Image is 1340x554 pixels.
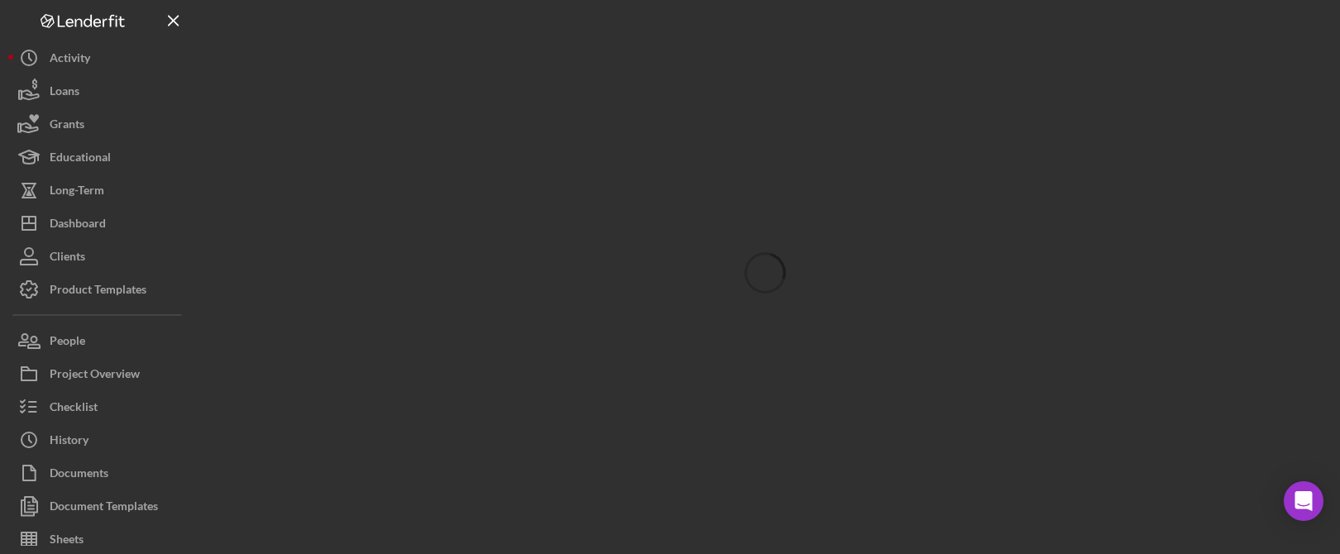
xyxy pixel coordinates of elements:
div: Checklist [50,390,98,427]
div: Activity [50,41,90,79]
div: Clients [50,240,85,277]
div: Long-Term [50,174,104,211]
div: Document Templates [50,490,158,527]
div: Documents [50,456,108,494]
div: Loans [50,74,79,112]
button: Project Overview [8,357,190,390]
button: Document Templates [8,490,190,523]
button: Documents [8,456,190,490]
div: Educational [50,141,111,178]
div: History [50,423,89,461]
button: Checklist [8,390,190,423]
div: People [50,324,85,361]
button: Educational [8,141,190,174]
div: Open Intercom Messenger [1284,481,1323,521]
button: Activity [8,41,190,74]
button: Grants [8,107,190,141]
div: Dashboard [50,207,106,244]
div: Product Templates [50,273,146,310]
div: Project Overview [50,357,140,394]
button: Loans [8,74,190,107]
button: History [8,423,190,456]
div: Grants [50,107,84,145]
button: People [8,324,190,357]
button: Dashboard [8,207,190,240]
button: Long-Term [8,174,190,207]
button: Product Templates [8,273,190,306]
button: Clients [8,240,190,273]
